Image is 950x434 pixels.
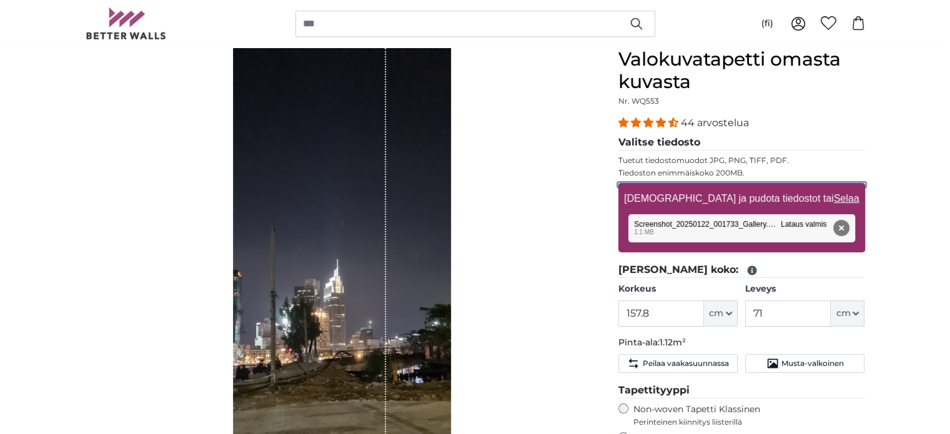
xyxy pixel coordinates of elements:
[618,354,738,373] button: Peilaa vaakasuunnassa
[745,354,864,373] button: Musta-valkoinen
[751,12,783,35] button: (fi)
[831,300,864,327] button: cm
[642,358,728,368] span: Peilaa vaakasuunnassa
[681,117,749,129] span: 44 arvostelua
[745,283,864,295] label: Leveys
[660,337,686,348] span: 1.12m²
[833,193,859,204] u: Selaa
[618,283,738,295] label: Korkeus
[618,96,659,106] span: Nr. WQ553
[618,262,865,278] legend: [PERSON_NAME] koko:
[704,300,738,327] button: cm
[619,186,864,211] label: [DEMOGRAPHIC_DATA] ja pudota tiedostot tai
[836,307,850,320] span: cm
[633,403,865,427] label: Non-woven Tapetti Klassinen
[709,307,723,320] span: cm
[618,48,865,93] h1: Valokuvatapetti omasta kuvasta
[618,117,681,129] span: 4.34 stars
[618,337,865,349] p: Pinta-ala:
[781,358,844,368] span: Musta-valkoinen
[618,155,865,165] p: Tuetut tiedostomuodot JPG, PNG, TIFF, PDF.
[86,7,167,39] img: Betterwalls
[633,417,865,427] span: Perinteinen kiinnitys liisterillä
[618,135,865,150] legend: Valitse tiedosto
[618,168,865,178] p: Tiedoston enimmäiskoko 200MB.
[618,383,865,398] legend: Tapettityyppi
